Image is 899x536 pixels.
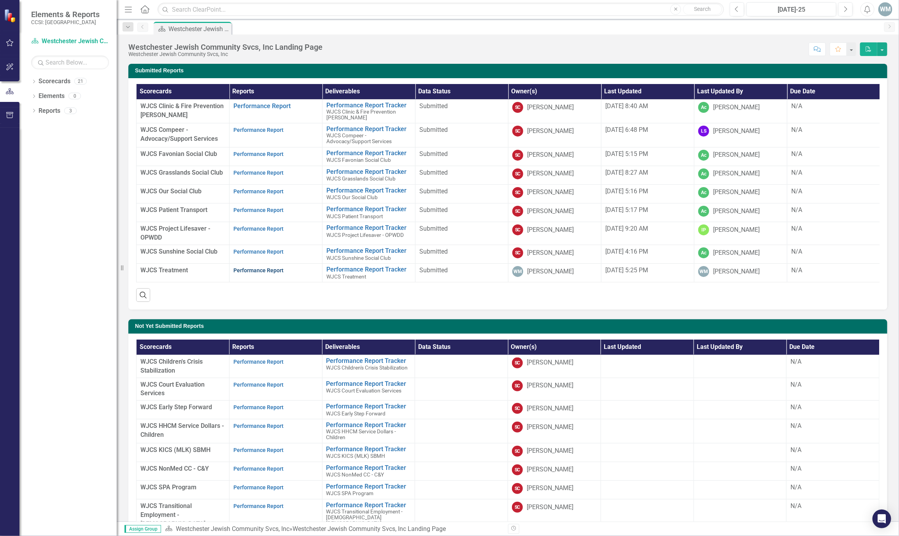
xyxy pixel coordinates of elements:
div: Ac [698,150,709,161]
img: ClearPoint Strategy [4,9,18,23]
div: Westchester Jewish Community Svcs, Inc Landing Page [168,24,230,34]
a: Performance Report Tracker [326,102,411,109]
span: WJCS Our Social Club [326,194,378,200]
a: Westchester Jewish Community Svcs, Inc [176,525,289,532]
span: WJCS Children's Crisis Stabilization [140,358,203,374]
h3: Not Yet Submitted Reports [135,323,883,329]
div: [PERSON_NAME] [527,404,573,413]
a: Performance Report [233,466,284,472]
div: Westchester Jewish Community Svcs, Inc Landing Page [128,43,322,51]
div: SC [512,126,523,137]
small: CCSI: [GEOGRAPHIC_DATA] [31,19,100,25]
span: WJCS Grasslands Social Club [140,169,223,176]
div: N/A [790,403,875,412]
div: [PERSON_NAME] [527,151,574,159]
div: SC [512,403,523,414]
span: WJCS Patient Transport [140,206,207,214]
div: [PERSON_NAME] [527,188,574,197]
div: N/A [790,464,875,473]
td: Double-Click to Edit [415,264,508,282]
div: [PERSON_NAME] [527,447,573,455]
div: [PERSON_NAME] [527,103,574,112]
div: N/A [790,483,875,492]
div: [PERSON_NAME] [713,226,760,235]
a: Performance Report [233,151,284,157]
td: Double-Click to Edit [415,443,508,462]
div: WM [512,266,523,277]
div: 21 [74,78,87,85]
div: [PERSON_NAME] [527,465,573,474]
td: Double-Click to Edit Right Click for Context Menu [322,245,415,263]
div: SC [512,422,523,433]
span: Submitted [419,150,448,158]
div: Westchester Jewish Community Svcs, Inc [128,51,322,57]
a: Performance Report Tracker [326,464,411,471]
td: Double-Click to Edit Right Click for Context Menu [322,203,415,222]
div: N/A [791,168,876,177]
div: Open Intercom Messenger [873,510,891,528]
div: [PERSON_NAME] [713,103,760,112]
a: Performance Report [233,267,284,273]
a: Performance Report [233,102,291,110]
a: Performance Report Tracker [326,502,411,509]
span: WJCS HHCM Service Dollars - Children [326,428,396,440]
a: Performance Report Tracker [326,206,411,213]
td: Double-Click to Edit [415,245,508,263]
div: WM [698,266,709,277]
div: N/A [791,206,876,215]
span: WJCS NonMed CC - C&Y [326,471,384,478]
td: Double-Click to Edit Right Click for Context Menu [322,480,415,499]
span: WJCS Grasslands Social Club [326,175,396,182]
div: [PERSON_NAME] [527,169,574,178]
span: WJCS Treatment [326,273,366,280]
a: Performance Report Tracker [326,357,411,364]
span: Submitted [419,187,448,195]
button: WM [878,2,892,16]
span: WJCS Clinic & Fire Prevention [PERSON_NAME] [326,109,396,121]
div: SC [512,357,523,368]
div: IP [698,224,709,235]
span: WJCS SPA Program [326,490,374,496]
div: [PERSON_NAME] [527,423,573,432]
span: WJCS Clinic & Fire Prevention [PERSON_NAME] [140,102,224,119]
div: [PERSON_NAME] [527,226,574,235]
div: Ac [698,247,709,258]
button: Search [683,4,722,15]
td: Double-Click to Edit Right Click for Context Menu [322,184,415,203]
td: Double-Click to Edit Right Click for Context Menu [322,378,415,401]
div: Ac [698,206,709,217]
button: [DATE]-25 [747,2,836,16]
a: Performance Report [233,359,284,365]
div: N/A [791,150,876,159]
a: Performance Report [233,249,284,255]
span: WJCS Early Step Forward [140,403,212,411]
div: N/A [790,380,875,389]
td: Double-Click to Edit [415,419,508,443]
a: Performance Report Tracker [326,150,411,157]
span: WJCS Compeer - Advocacy/Support Services [326,132,392,144]
td: Double-Click to Edit [415,203,508,222]
span: WJCS Court Evaluation Services [326,387,402,394]
td: Double-Click to Edit [415,166,508,184]
div: SC [512,502,523,513]
td: Double-Click to Edit [415,147,508,166]
span: WJCS SPA Program [140,483,196,491]
a: Westchester Jewish Community Svcs, Inc [31,37,109,46]
a: Performance Report Tracker [326,380,411,387]
div: [PERSON_NAME] [527,207,574,216]
span: Submitted [419,248,448,255]
span: WJCS HHCM Service Dollars - Children [140,422,224,438]
div: Ac [698,168,709,179]
td: Double-Click to Edit [415,123,508,147]
td: Double-Click to Edit Right Click for Context Menu [322,264,415,282]
span: WJCS Treatment [140,266,188,274]
span: Submitted [419,206,448,214]
div: [PERSON_NAME] [527,484,573,493]
a: Performance Report Tracker [326,422,411,429]
td: Double-Click to Edit [415,378,508,401]
div: [DATE] 6:48 PM [605,126,690,135]
a: Performance Report Tracker [326,187,411,194]
td: Double-Click to Edit Right Click for Context Menu [322,222,415,245]
span: WJCS Sunshine Social Club [140,248,217,255]
div: [PERSON_NAME] [527,127,574,136]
